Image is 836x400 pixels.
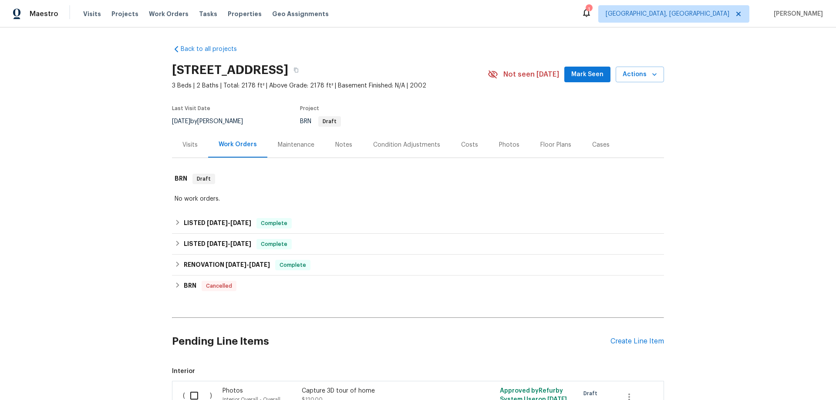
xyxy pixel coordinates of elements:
span: [DATE] [172,118,190,124]
span: Draft [583,389,601,398]
span: Not seen [DATE] [503,70,559,79]
span: Draft [193,175,214,183]
div: Visits [182,141,198,149]
span: Project [300,106,319,111]
div: Work Orders [219,140,257,149]
div: 1 [586,5,592,14]
h2: Pending Line Items [172,321,610,362]
span: Actions [623,69,657,80]
button: Mark Seen [564,67,610,83]
div: Create Line Item [610,337,664,346]
h6: BRN [175,174,187,184]
span: Last Visit Date [172,106,210,111]
div: Capture 3D tour of home [302,387,455,395]
span: Properties [228,10,262,18]
span: [DATE] [207,220,228,226]
div: Maintenance [278,141,314,149]
span: [DATE] [207,241,228,247]
div: BRN Draft [172,165,664,193]
button: Actions [616,67,664,83]
a: Back to all projects [172,45,256,54]
span: - [207,220,251,226]
span: Work Orders [149,10,189,18]
h6: LISTED [184,218,251,229]
span: Complete [257,240,291,249]
div: Floor Plans [540,141,571,149]
span: [DATE] [230,220,251,226]
span: Draft [319,119,340,124]
div: Costs [461,141,478,149]
span: [DATE] [230,241,251,247]
span: - [226,262,270,268]
span: Complete [257,219,291,228]
span: Geo Assignments [272,10,329,18]
span: [DATE] [226,262,246,268]
h6: BRN [184,281,196,291]
div: LISTED [DATE]-[DATE]Complete [172,234,664,255]
div: No work orders. [175,195,661,203]
span: Projects [111,10,138,18]
span: Cancelled [202,282,236,290]
span: Mark Seen [571,69,603,80]
div: BRN Cancelled [172,276,664,296]
div: by [PERSON_NAME] [172,116,253,127]
div: Photos [499,141,519,149]
div: Notes [335,141,352,149]
span: Interior [172,367,664,376]
div: Cases [592,141,610,149]
span: 3 Beds | 2 Baths | Total: 2178 ft² | Above Grade: 2178 ft² | Basement Finished: N/A | 2002 [172,81,488,90]
h6: RENOVATION [184,260,270,270]
div: LISTED [DATE]-[DATE]Complete [172,213,664,234]
span: - [207,241,251,247]
span: BRN [300,118,341,124]
span: Visits [83,10,101,18]
span: Photos [222,388,243,394]
div: Condition Adjustments [373,141,440,149]
button: Copy Address [288,62,304,78]
span: Maestro [30,10,58,18]
span: Complete [276,261,310,269]
div: RENOVATION [DATE]-[DATE]Complete [172,255,664,276]
h2: [STREET_ADDRESS] [172,66,288,74]
span: [PERSON_NAME] [770,10,823,18]
span: [GEOGRAPHIC_DATA], [GEOGRAPHIC_DATA] [606,10,729,18]
span: Tasks [199,11,217,17]
span: [DATE] [249,262,270,268]
h6: LISTED [184,239,251,249]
